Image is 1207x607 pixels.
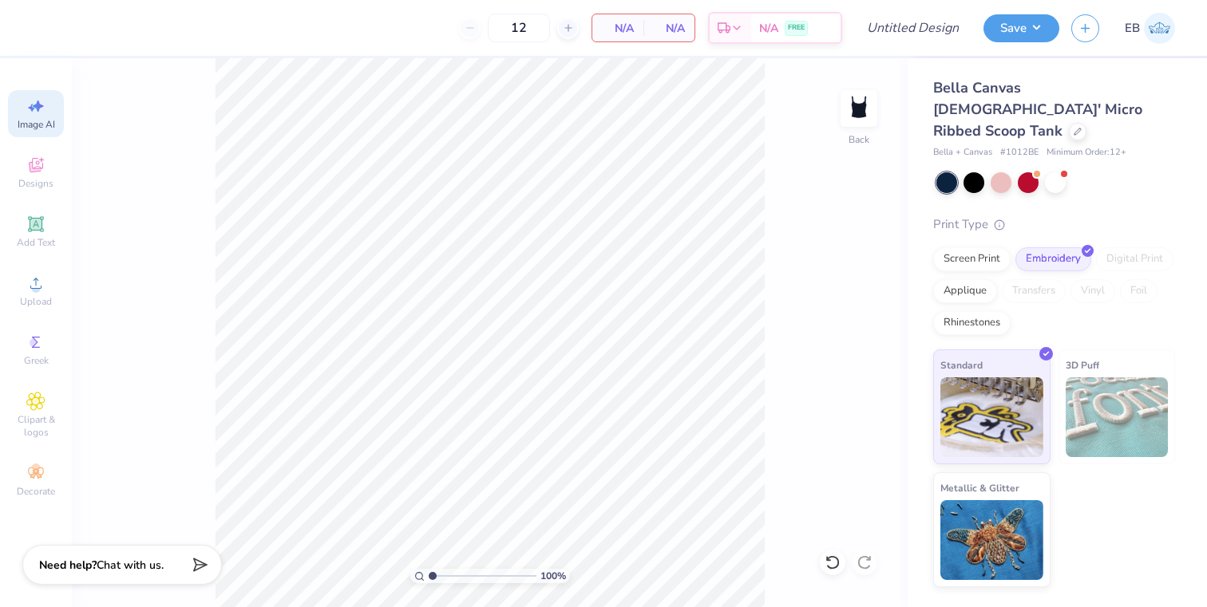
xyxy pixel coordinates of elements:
div: Back [849,132,869,147]
div: Transfers [1002,279,1066,303]
input: Untitled Design [854,12,972,44]
span: Designs [18,177,53,190]
a: EB [1125,13,1175,44]
span: Add Text [17,236,55,249]
div: Screen Print [933,247,1011,271]
span: Clipart & logos [8,413,64,439]
span: N/A [602,20,634,37]
strong: Need help? [39,558,97,573]
input: – – [488,14,550,42]
span: Standard [940,357,983,373]
span: FREE [788,22,805,34]
span: Minimum Order: 12 + [1047,146,1126,160]
img: Standard [940,377,1043,457]
span: # 1012BE [1000,146,1039,160]
img: Metallic & Glitter [940,500,1043,580]
span: Metallic & Glitter [940,479,1019,496]
div: Applique [933,279,997,303]
div: Digital Print [1096,247,1173,271]
span: Bella Canvas [DEMOGRAPHIC_DATA]' Micro Ribbed Scoop Tank [933,78,1142,140]
span: Greek [24,354,49,367]
img: 3D Puff [1066,377,1169,457]
span: Upload [20,295,52,308]
span: Image AI [18,118,55,131]
button: Save [983,14,1059,42]
div: Rhinestones [933,311,1011,335]
div: Foil [1120,279,1158,303]
span: N/A [653,20,685,37]
img: Emily Breit [1144,13,1175,44]
span: N/A [759,20,778,37]
span: 100 % [540,569,566,583]
div: Embroidery [1015,247,1091,271]
div: Vinyl [1070,279,1115,303]
span: Bella + Canvas [933,146,992,160]
span: 3D Puff [1066,357,1099,373]
span: EB [1125,19,1140,37]
span: Decorate [17,485,55,498]
div: Print Type [933,215,1175,234]
img: Back [843,93,875,124]
span: Chat with us. [97,558,164,573]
